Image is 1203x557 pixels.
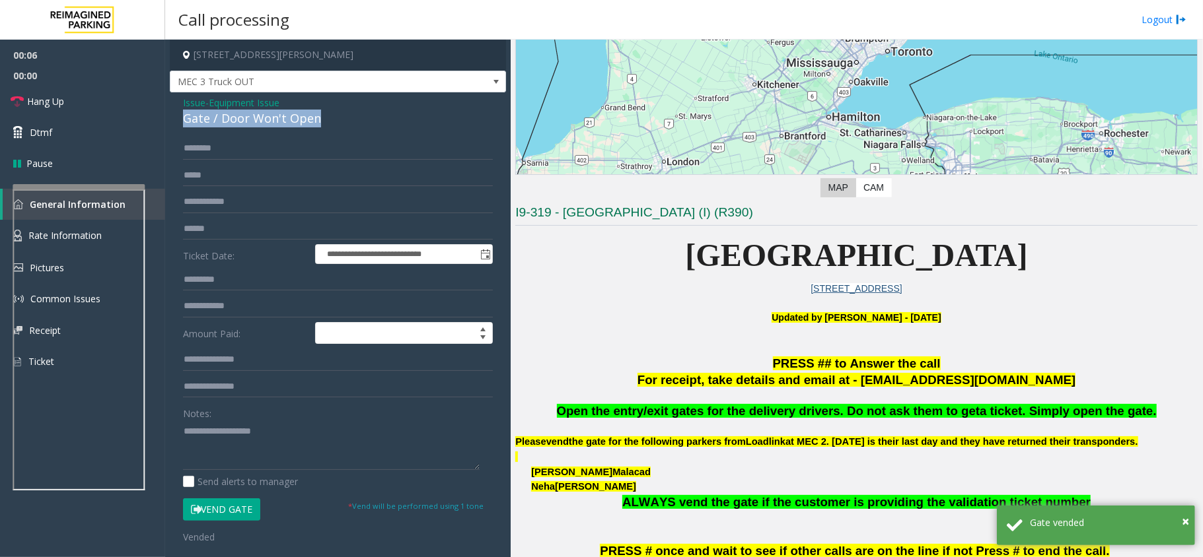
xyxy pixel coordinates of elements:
label: Send alerts to manager [183,475,298,488]
span: [PERSON_NAME] [531,467,612,477]
h4: [STREET_ADDRESS][PERSON_NAME] [170,40,506,71]
h3: Call processing [172,3,296,36]
span: Issue [183,96,205,110]
span: MEC 3 Truck OUT [170,71,439,92]
div: 1 Robert Speck Parkway, Mississauga, ON [848,36,865,61]
label: Amount Paid: [180,322,312,344]
label: Map [820,178,856,197]
span: Increase value [474,323,492,333]
span: Pause [26,156,53,170]
span: a ticket. Simply open the gate. [980,404,1156,418]
div: Gate vended [1030,515,1185,529]
span: For receipt, take details and email at - [EMAIL_ADDRESS][DOMAIN_NAME] [638,373,1075,387]
span: Malacad [612,467,651,478]
img: logout [1176,13,1186,26]
label: CAM [856,178,892,197]
a: Logout [1142,13,1186,26]
span: the gate for the following parkers from [569,436,746,447]
div: Gate / Door Won't Open [183,110,493,127]
span: Please [515,436,546,447]
span: - [205,96,279,109]
b: Updated by [PERSON_NAME] - [DATE] [772,312,941,323]
span: Hang Up [27,94,64,108]
span: at MEC 2. [DATE] is their last day and they have returned their transponders. [785,436,1138,447]
a: General Information [3,189,165,220]
span: [GEOGRAPHIC_DATA] [686,238,1028,273]
span: Dtmf [30,125,52,139]
small: Vend will be performed using 1 tone [348,501,484,511]
span: [PERSON_NAME] [555,481,636,492]
span: Toggle popup [478,245,492,263]
span: Decrease value [474,333,492,344]
h3: I9-319 - [GEOGRAPHIC_DATA] (I) (R390) [515,204,1198,226]
span: Equipment Issue [209,96,279,110]
span: PRESS ## to Answer the call [773,356,941,370]
span: Loadlink [746,436,785,447]
a: [STREET_ADDRESS] [811,283,902,294]
label: Ticket Date: [180,244,312,264]
span: vend [546,436,569,447]
span: Neha [531,481,555,492]
span: ALWAYS vend the gate if the customer is providing the validation ticket number [622,495,1091,509]
button: Close [1182,511,1189,531]
button: Vend Gate [183,498,260,521]
span: Open the entry/exit gates for the delivery drivers. Do not ask them to get [557,404,980,418]
label: Notes: [183,402,211,420]
span: × [1182,512,1189,530]
span: Vended [183,531,215,543]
